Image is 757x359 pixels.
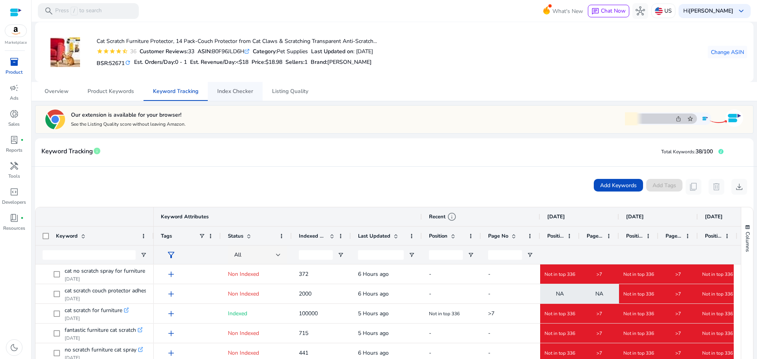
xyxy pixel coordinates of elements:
p: Marketplace [5,40,27,46]
span: - [488,329,490,337]
span: dark_mode [9,343,19,352]
span: Not in top 336 [544,330,575,337]
p: [DATE] [65,335,142,341]
p: Sales [8,121,20,128]
img: amazon.svg [5,25,26,37]
span: add [166,309,176,318]
span: fantastic furniture cat scratch [65,325,136,336]
span: 6 Hours ago [358,270,389,278]
span: Overview [45,89,69,94]
span: >7 [675,291,681,297]
span: - [429,270,431,278]
span: Page No [587,233,603,240]
span: Not in top 336 [702,311,733,317]
input: Last Updated Filter Input [358,250,404,260]
span: >7 [597,330,602,337]
button: download [731,179,747,195]
span: Not in top 336 [623,291,654,297]
span: Not in top 336 [702,330,733,337]
span: search [44,6,54,16]
span: add [166,289,176,299]
span: Non Indexed [228,290,259,298]
span: >7 [675,350,681,356]
p: See the Listing Quality score without leaving Amazon. [71,121,186,127]
p: [DATE] [65,296,146,302]
span: >7 [597,311,602,317]
span: 715 [299,329,308,337]
span: add [166,348,176,358]
b: [PERSON_NAME] [689,7,733,15]
img: 519mNQ41L4L._AC_US40_.jpg [50,37,80,67]
b: Last Updated on [311,48,353,55]
b: Customer Reviews: [140,48,188,55]
span: >7 [675,311,681,317]
span: Position [429,233,447,240]
span: All [234,251,241,259]
button: Open Filter Menu [527,252,533,258]
span: Index Checker [217,89,253,94]
div: B0F96JLD6H [198,47,250,56]
span: >7 [675,271,681,277]
span: Not in top 336 [702,291,733,297]
mat-icon: star [109,48,116,54]
span: What's New [552,4,583,18]
span: - [488,270,490,278]
button: Add Keywords [594,179,643,192]
span: - [488,349,490,357]
span: chat [591,7,599,15]
span: Position [626,233,643,240]
mat-icon: star [103,48,109,54]
input: Page No Filter Input [488,250,522,260]
span: >7 [597,350,602,356]
h5: Est. Revenue/Day: [190,59,248,66]
b: ASIN: [198,48,212,55]
span: [DATE] [626,213,644,220]
img: chrome-logo.svg [45,110,65,129]
span: campaign [9,83,19,93]
span: donut_small [9,109,19,119]
span: Tags [161,233,172,240]
span: fiber_manual_record [21,138,24,141]
span: cat no scratch spray for furniture [65,266,145,277]
span: Not in top 336 [623,311,654,317]
span: hub [636,6,645,16]
button: Change ASIN [708,46,747,58]
span: Keyword [56,233,78,240]
span: [PERSON_NAME] [327,58,372,66]
p: [DATE] [65,315,129,322]
span: Not in top 336 [429,311,460,317]
input: Position Filter Input [429,250,463,260]
p: Resources [3,225,25,232]
span: NA [595,286,603,302]
input: Keyword Filter Input [43,250,136,260]
button: Open Filter Menu [140,252,147,258]
h4: Cat Scratch Furniture Protector, 14 Pack-Couch Protector from Cat Claws & Scratching Transparent ... [97,38,377,45]
div: Recent [429,212,457,221]
span: Last Updated [358,233,390,240]
p: Product [6,69,22,76]
mat-icon: star_half [122,48,128,54]
span: Position [705,233,722,240]
span: cat scratch for furniture [65,305,122,316]
span: Not in top 336 [623,350,654,356]
span: Add Keywords [600,181,637,190]
h5: Our extension is available for your browser! [71,112,186,119]
p: [DATE] [65,276,146,282]
h5: Sellers: [285,59,308,66]
span: Keyword Tracking [41,145,93,158]
span: 38/100 [695,148,713,155]
span: download [735,182,744,192]
button: hub [632,3,648,19]
span: Status [228,233,243,240]
span: 372 [299,270,308,278]
span: 441 [299,349,308,357]
span: Not in top 336 [702,350,733,356]
span: Total Keywords: [661,149,695,155]
span: Non Indexed [228,270,259,278]
p: Tools [8,173,20,180]
span: 1 [304,58,308,66]
img: us.svg [655,7,663,15]
span: Not in top 336 [623,271,654,277]
span: info [447,212,457,221]
span: 52671 [109,60,125,67]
